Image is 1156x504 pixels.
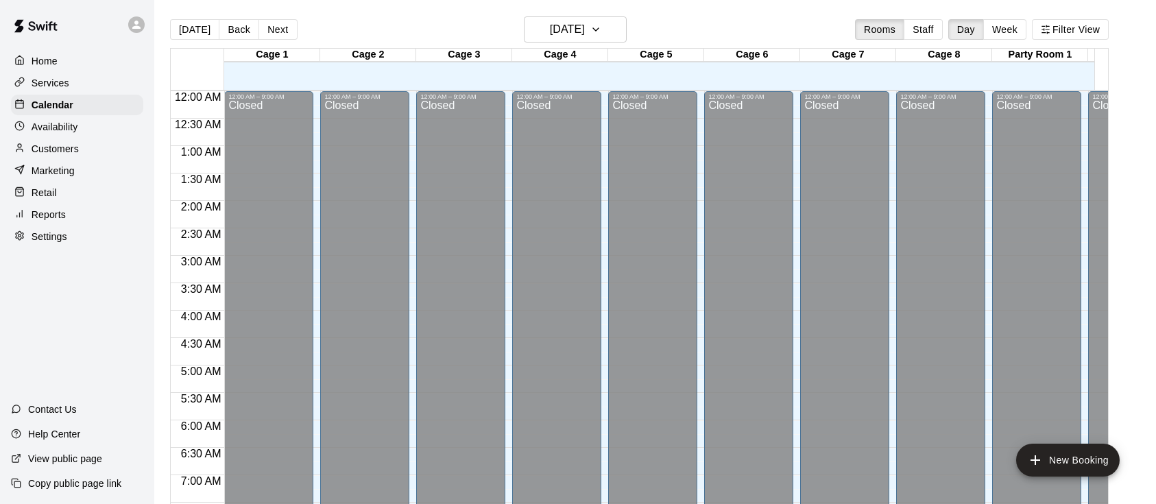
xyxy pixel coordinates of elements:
p: Copy public page link [28,477,121,490]
span: 5:30 AM [178,393,225,405]
span: 12:00 AM [171,91,225,103]
p: Settings [32,230,67,243]
p: Customers [32,142,79,156]
button: add [1016,444,1120,477]
span: 12:30 AM [171,119,225,130]
p: Calendar [32,98,73,112]
p: Availability [32,120,78,134]
div: 12:00 AM – 9:00 AM [996,93,1077,100]
span: 4:30 AM [178,338,225,350]
a: Reports [11,204,143,225]
span: 2:00 AM [178,201,225,213]
p: Reports [32,208,66,221]
div: 12:00 AM – 9:00 AM [900,93,981,100]
p: View public page [28,452,102,466]
span: 7:00 AM [178,475,225,487]
button: Week [983,19,1026,40]
div: Cage 6 [704,49,800,62]
a: Calendar [11,95,143,115]
div: 12:00 AM – 9:00 AM [804,93,885,100]
span: 1:00 AM [178,146,225,158]
span: 3:00 AM [178,256,225,267]
div: Cage 8 [896,49,992,62]
div: 12:00 AM – 9:00 AM [708,93,789,100]
span: 2:30 AM [178,228,225,240]
button: [DATE] [524,16,627,43]
div: 12:00 AM – 9:00 AM [420,93,501,100]
a: Retail [11,182,143,203]
button: Next [258,19,297,40]
a: Marketing [11,160,143,181]
h6: [DATE] [550,20,585,39]
a: Customers [11,139,143,159]
button: Day [948,19,984,40]
span: 3:30 AM [178,283,225,295]
span: 1:30 AM [178,173,225,185]
button: Filter View [1032,19,1109,40]
button: Back [219,19,259,40]
p: Services [32,76,69,90]
button: Rooms [855,19,904,40]
p: Help Center [28,427,80,441]
a: Availability [11,117,143,137]
div: Cage 3 [416,49,512,62]
div: Cage 4 [512,49,608,62]
div: Party Room 1 [992,49,1088,62]
div: Cage 2 [320,49,416,62]
div: 12:00 AM – 9:00 AM [612,93,693,100]
a: Home [11,51,143,71]
p: Contact Us [28,403,77,416]
div: Cage 1 [224,49,320,62]
div: Cage 7 [800,49,896,62]
span: 4:00 AM [178,311,225,322]
a: Services [11,73,143,93]
a: Settings [11,226,143,247]
div: 12:00 AM – 9:00 AM [516,93,597,100]
span: 6:00 AM [178,420,225,432]
div: Cage 5 [608,49,704,62]
p: Home [32,54,58,68]
button: Staff [904,19,943,40]
span: 5:00 AM [178,365,225,377]
div: 12:00 AM – 9:00 AM [324,93,405,100]
p: Retail [32,186,57,200]
button: [DATE] [170,19,219,40]
p: Marketing [32,164,75,178]
div: 12:00 AM – 9:00 AM [228,93,309,100]
span: 6:30 AM [178,448,225,459]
